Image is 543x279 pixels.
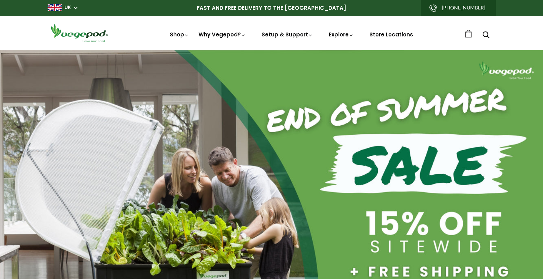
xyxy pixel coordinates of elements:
[64,4,71,11] a: UK
[329,31,354,38] a: Explore
[482,32,489,39] a: Search
[48,23,111,43] img: Vegepod
[369,31,413,38] a: Store Locations
[262,31,313,38] a: Setup & Support
[199,31,246,38] a: Why Vegepod?
[170,31,189,38] a: Shop
[48,4,62,11] img: gb_large.png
